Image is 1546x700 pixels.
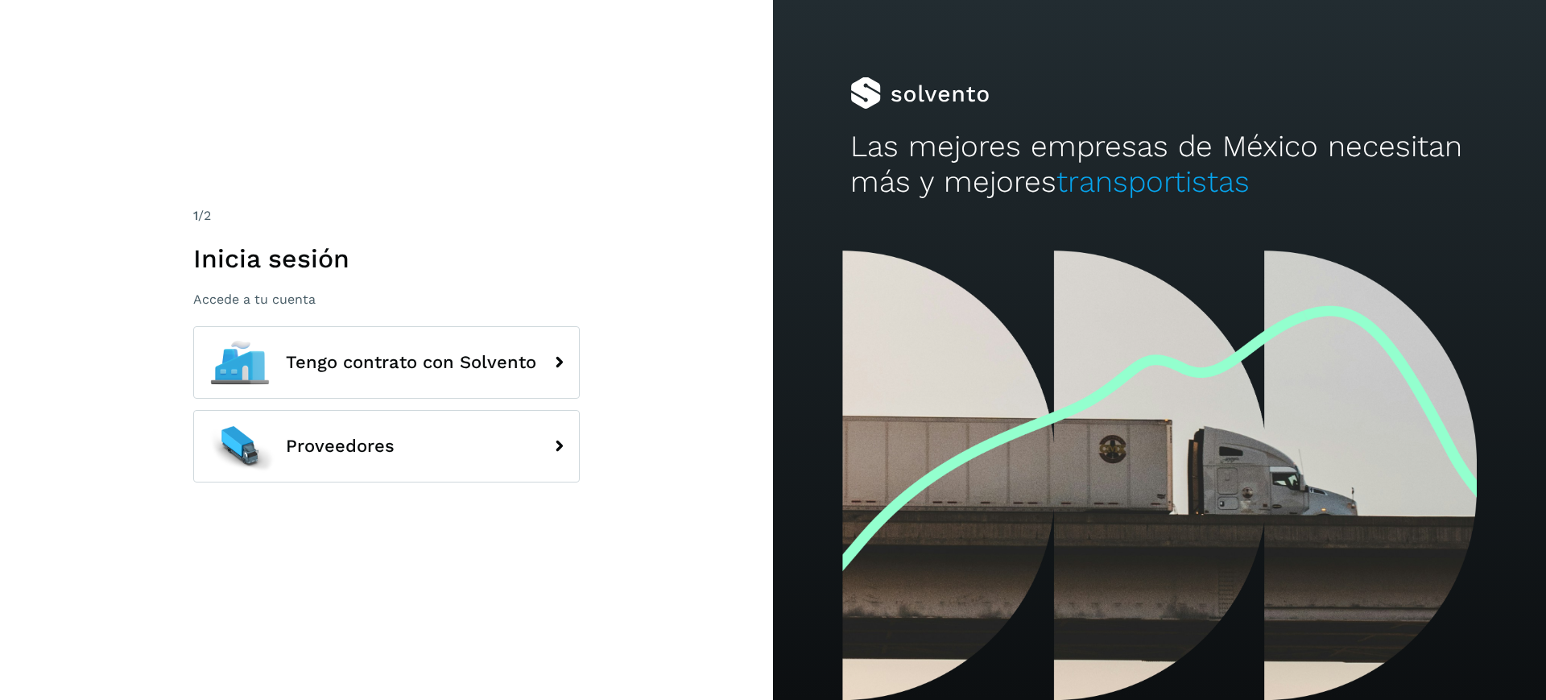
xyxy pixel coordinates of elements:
p: Accede a tu cuenta [193,292,580,307]
span: Proveedores [286,437,395,456]
span: 1 [193,208,198,223]
span: Tengo contrato con Solvento [286,353,536,372]
button: Proveedores [193,410,580,483]
button: Tengo contrato con Solvento [193,326,580,399]
div: /2 [193,206,580,226]
span: transportistas [1056,164,1250,199]
h2: Las mejores empresas de México necesitan más y mejores [850,129,1469,201]
h1: Inicia sesión [193,243,580,274]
